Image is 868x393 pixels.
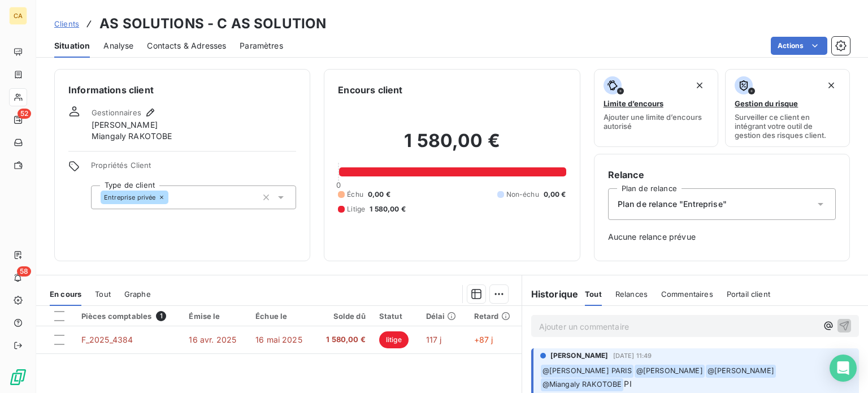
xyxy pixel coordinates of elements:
[168,192,177,202] input: Ajouter une valeur
[92,131,172,142] span: Miangaly RAKOTOBE
[338,83,402,97] h6: Encours client
[50,290,81,299] span: En cours
[594,69,719,147] button: Limite d’encoursAjouter une limite d’encours autorisé
[68,83,296,97] h6: Informations client
[613,352,652,359] span: [DATE] 11:49
[95,290,111,299] span: Tout
[9,111,27,129] a: 52
[124,290,151,299] span: Graphe
[727,290,770,299] span: Portail client
[240,40,283,51] span: Paramètres
[624,379,631,388] span: PI
[706,365,776,378] span: @ [PERSON_NAME]
[255,335,302,344] span: 16 mai 2025
[379,331,409,348] span: litige
[370,204,406,214] span: 1 580,00 €
[54,18,79,29] a: Clients
[92,108,141,117] span: Gestionnaires
[735,99,798,108] span: Gestion du risque
[426,335,442,344] span: 117 j
[604,99,663,108] span: Limite d’encours
[541,378,624,391] span: @ Miangaly RAKOTOBE
[506,189,539,200] span: Non-échu
[336,180,341,189] span: 0
[474,312,515,321] div: Retard
[322,312,366,321] div: Solde dû
[347,204,365,214] span: Litige
[608,168,836,182] h6: Relance
[735,113,840,140] span: Surveiller ce client en intégrant votre outil de gestion des risques client.
[661,290,713,299] span: Commentaires
[604,113,709,131] span: Ajouter une limite d’encours autorisé
[255,312,308,321] div: Échue le
[615,290,648,299] span: Relances
[550,351,609,361] span: [PERSON_NAME]
[18,109,31,119] span: 52
[81,311,176,321] div: Pièces comptables
[9,368,27,386] img: Logo LeanPay
[54,19,79,28] span: Clients
[585,290,602,299] span: Tout
[103,40,133,51] span: Analyse
[189,335,236,344] span: 16 avr. 2025
[91,161,296,176] span: Propriétés Client
[522,287,579,301] h6: Historique
[54,40,90,51] span: Situation
[725,69,850,147] button: Gestion du risqueSurveiller ce client en intégrant votre outil de gestion des risques client.
[830,355,857,382] div: Open Intercom Messenger
[368,189,390,200] span: 0,00 €
[104,194,156,201] span: Entreprise privée
[426,312,461,321] div: Délai
[99,14,326,34] h3: AS SOLUTIONS - C AS SOLUTION
[92,119,158,131] span: [PERSON_NAME]
[347,189,363,200] span: Échu
[608,231,836,243] span: Aucune relance prévue
[9,7,27,25] div: CA
[474,335,493,344] span: +87 j
[147,40,226,51] span: Contacts & Adresses
[322,334,366,346] span: 1 580,00 €
[618,198,727,210] span: Plan de relance "Entreprise"
[771,37,827,55] button: Actions
[379,312,413,321] div: Statut
[338,129,566,163] h2: 1 580,00 €
[544,189,566,200] span: 0,00 €
[81,335,133,344] span: F_2025_4384
[17,266,31,277] span: 58
[541,365,633,378] span: @ [PERSON_NAME] PARIS
[189,312,242,321] div: Émise le
[156,311,166,321] span: 1
[635,365,705,378] span: @ [PERSON_NAME]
